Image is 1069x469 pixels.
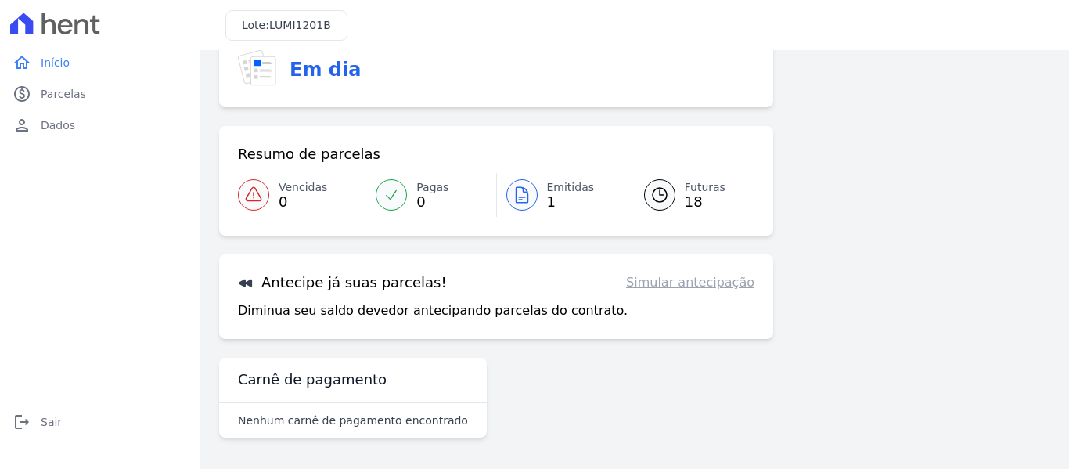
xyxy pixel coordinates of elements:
h3: Carnê de pagamento [238,370,387,389]
h3: Antecipe já suas parcelas! [238,273,447,292]
span: 18 [685,196,725,208]
a: personDados [6,110,194,141]
span: 1 [547,196,595,208]
h3: Lote: [242,17,331,34]
h3: Em dia [290,56,361,84]
span: Parcelas [41,86,86,102]
a: homeInício [6,47,194,78]
p: Nenhum carnê de pagamento encontrado [238,413,468,428]
span: Dados [41,117,75,133]
span: Pagas [416,179,448,196]
a: Futuras 18 [625,173,754,217]
a: Pagas 0 [366,173,495,217]
i: home [13,53,31,72]
i: paid [13,85,31,103]
a: Simular antecipação [626,273,754,292]
span: Vencidas [279,179,327,196]
span: LUMI1201B [269,19,331,31]
span: Início [41,55,70,70]
span: Emitidas [547,179,595,196]
span: 0 [416,196,448,208]
a: paidParcelas [6,78,194,110]
a: Emitidas 1 [497,173,625,217]
i: logout [13,413,31,431]
span: Futuras [685,179,725,196]
a: Vencidas 0 [238,173,366,217]
p: Diminua seu saldo devedor antecipando parcelas do contrato. [238,301,628,320]
span: 0 [279,196,327,208]
a: logoutSair [6,406,194,438]
i: person [13,116,31,135]
span: Sair [41,414,62,430]
h3: Resumo de parcelas [238,145,380,164]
